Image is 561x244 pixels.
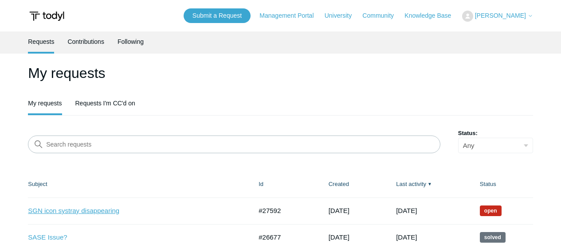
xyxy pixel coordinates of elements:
[404,11,460,20] a: Knowledge Base
[28,206,239,216] a: SGN icon systray disappearing
[396,181,426,187] a: Last activity▼
[28,93,62,113] a: My requests
[75,93,135,113] a: Requests I'm CC'd on
[458,129,533,138] label: Status:
[475,12,526,19] span: [PERSON_NAME]
[184,8,251,23] a: Submit a Request
[118,31,144,52] a: Following
[259,11,322,20] a: Management Portal
[480,232,506,243] span: This request has been solved
[28,31,54,52] a: Requests
[396,207,417,214] time: 08/25/2025, 10:20
[67,31,104,52] a: Contributions
[325,11,361,20] a: University
[28,62,533,84] h1: My requests
[480,205,502,216] span: We are working on a response for you
[428,181,432,187] span: ▼
[28,8,66,24] img: Todyl Support Center Help Center home page
[462,11,533,22] button: [PERSON_NAME]
[250,198,319,224] td: #27592
[362,11,403,20] a: Community
[28,136,440,153] input: Search requests
[329,207,349,214] time: 08/21/2025, 12:35
[329,181,349,187] a: Created
[471,171,533,198] th: Status
[28,232,239,243] a: SASE Issue?
[250,171,319,198] th: Id
[396,233,417,241] time: 08/20/2025, 15:02
[329,233,349,241] time: 07/23/2025, 08:10
[28,171,250,198] th: Subject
